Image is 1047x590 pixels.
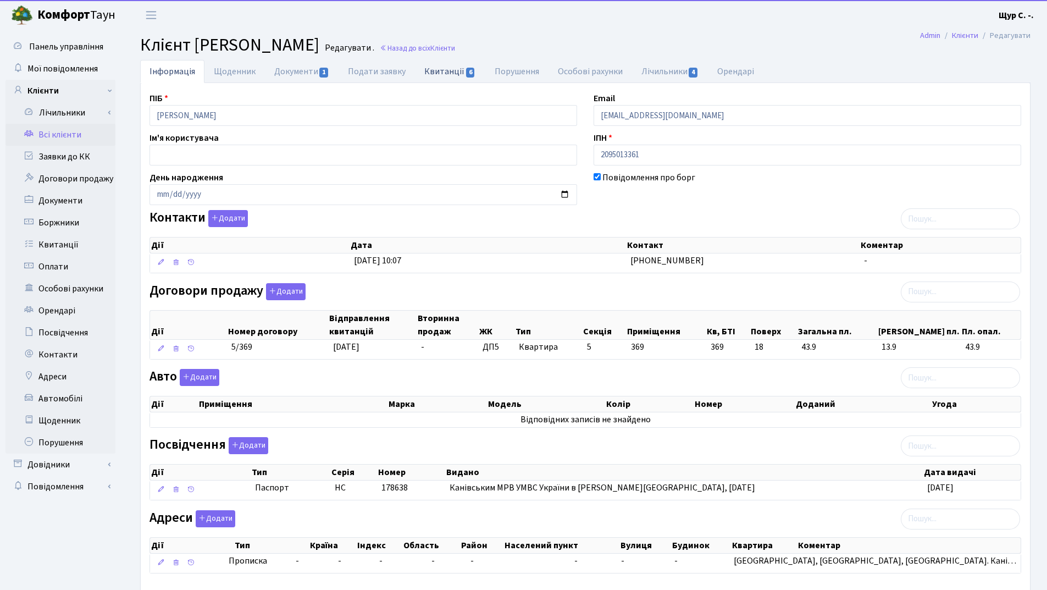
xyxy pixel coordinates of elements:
[381,482,408,494] span: 178638
[354,255,401,267] span: [DATE] 10:07
[206,208,248,228] a: Додати
[13,102,115,124] a: Лічильники
[338,555,341,567] span: -
[965,341,1016,354] span: 43.9
[619,538,671,553] th: Вулиця
[797,311,878,339] th: Загальна пл.
[196,510,235,527] button: Адреси
[734,555,1016,567] span: [GEOGRAPHIC_DATA], [GEOGRAPHIC_DATA], [GEOGRAPHIC_DATA]. Кані…
[356,538,402,553] th: Індекс
[626,238,860,253] th: Контакт
[265,60,339,83] a: Документи
[999,9,1034,21] b: Щур С. -.
[961,311,1021,339] th: Пл. опал.
[478,311,514,339] th: ЖК
[296,555,329,567] span: -
[574,555,578,567] span: -
[377,465,445,480] th: Номер
[149,510,235,527] label: Адреси
[882,341,956,354] span: 13.9
[485,60,549,83] a: Порушення
[901,282,1020,302] input: Пошук...
[445,465,923,480] th: Видано
[460,538,503,553] th: Район
[335,482,346,494] span: НС
[234,538,309,553] th: Тип
[594,92,615,105] label: Email
[149,131,219,145] label: Ім'я користувача
[626,311,706,339] th: Приміщення
[731,538,797,553] th: Квартира
[470,555,474,567] span: -
[5,322,115,344] a: Посвідчення
[5,190,115,212] a: Документи
[149,283,306,300] label: Договори продажу
[952,30,978,41] a: Клієнти
[430,43,455,53] span: Клієнти
[5,344,115,366] a: Контакти
[708,60,763,83] a: Орендарі
[920,30,940,41] a: Admin
[999,9,1034,22] a: Щур С. -.
[180,369,219,386] button: Авто
[750,311,797,339] th: Поверх
[204,60,265,83] a: Щоденник
[5,300,115,322] a: Орендарі
[5,454,115,476] a: Довідники
[901,435,1020,456] input: Пошук...
[37,6,115,25] span: Таун
[904,24,1047,47] nav: breadcrumb
[5,36,115,58] a: Панель управління
[5,124,115,146] a: Всі клієнти
[631,341,644,353] span: 369
[797,538,1021,553] th: Коментар
[387,396,487,412] th: Марка
[251,465,330,480] th: Тип
[602,171,695,184] label: Повідомлення про борг
[319,68,328,78] span: 1
[519,341,578,354] span: Квартира
[255,482,326,494] span: Паспорт
[795,396,932,412] th: Доданий
[5,366,115,388] a: Адреси
[5,58,115,80] a: Мої повідомлення
[5,278,115,300] a: Особові рахунки
[150,412,1021,427] td: Відповідних записів не знайдено
[149,369,219,386] label: Авто
[621,555,624,567] span: -
[901,509,1020,530] input: Пошук...
[328,311,417,339] th: Відправлення квитанцій
[5,234,115,256] a: Квитанції
[227,311,328,339] th: Номер договору
[5,168,115,190] a: Договори продажу
[674,555,678,567] span: -
[350,238,626,253] th: Дата
[671,538,731,553] th: Будинок
[402,538,460,553] th: Область
[339,60,415,83] a: Подати заявку
[5,256,115,278] a: Оплати
[5,80,115,102] a: Клієнти
[706,311,750,339] th: Кв, БТІ
[5,212,115,234] a: Боржники
[140,32,319,58] span: Клієнт [PERSON_NAME]
[198,396,388,412] th: Приміщення
[149,437,268,454] label: Посвідчення
[231,341,252,353] span: 5/369
[137,6,165,24] button: Переключити навігацію
[150,465,251,480] th: Дії
[323,43,374,53] small: Редагувати .
[978,30,1031,42] li: Редагувати
[150,396,198,412] th: Дії
[801,341,873,354] span: 43.9
[901,208,1020,229] input: Пошук...
[208,210,248,227] button: Контакти
[309,538,357,553] th: Країна
[5,146,115,168] a: Заявки до КК
[149,92,168,105] label: ПІБ
[483,341,510,354] span: ДП5
[901,367,1020,388] input: Пошук...
[421,341,424,353] span: -
[711,341,746,354] span: 369
[229,555,267,567] span: Прописка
